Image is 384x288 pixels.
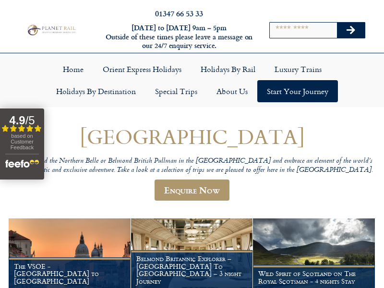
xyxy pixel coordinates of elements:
a: Home [53,58,93,80]
h1: Wild Spirit of Scotland on The Royal Scotsman - 4 nights Stay [258,270,370,285]
a: About Us [207,80,257,102]
img: Planet Rail Train Holidays Logo [25,24,77,36]
h1: The VSOE - [GEOGRAPHIC_DATA] to [GEOGRAPHIC_DATA] [14,263,125,285]
a: Holidays by Rail [191,58,265,80]
a: Enquire Now [155,180,229,201]
button: Search [337,23,365,38]
h1: [GEOGRAPHIC_DATA] [9,125,375,148]
a: Orient Express Holidays [93,58,191,80]
a: Luxury Trains [265,58,331,80]
p: Travel aboard the Northern Belle or Belmond British Pullman in the [GEOGRAPHIC_DATA] and embrace ... [9,157,375,175]
a: Special Trips [145,80,207,102]
a: 01347 66 53 33 [155,8,203,19]
h1: Belmond Britannic Explorer – [GEOGRAPHIC_DATA] To [GEOGRAPHIC_DATA] – 3 night Journey [136,255,248,285]
nav: Menu [5,58,379,102]
a: Start your Journey [257,80,338,102]
h6: [DATE] to [DATE] 9am – 5pm Outside of these times please leave a message on our 24/7 enquiry serv... [105,24,253,50]
a: Holidays by Destination [47,80,145,102]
